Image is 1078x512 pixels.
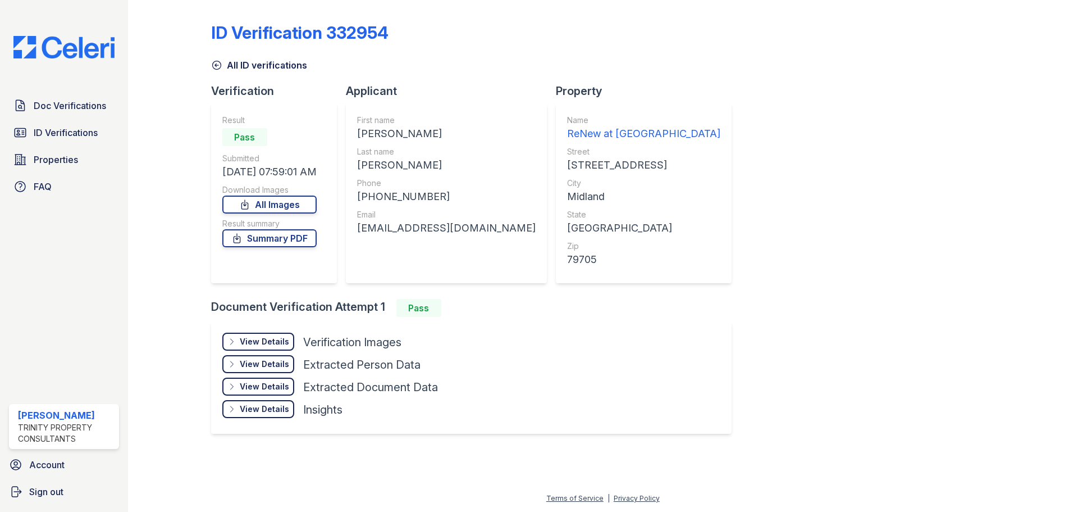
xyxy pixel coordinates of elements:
[357,115,536,126] div: First name
[222,164,317,180] div: [DATE] 07:59:01 AM
[4,454,124,476] a: Account
[567,178,720,189] div: City
[346,83,556,99] div: Applicant
[567,189,720,205] div: Midland
[303,402,342,418] div: Insights
[567,220,720,236] div: [GEOGRAPHIC_DATA]
[240,336,289,347] div: View Details
[211,299,741,317] div: Document Verification Attempt 1
[222,184,317,196] div: Download Images
[303,334,401,350] div: Verification Images
[567,241,720,252] div: Zip
[222,153,317,164] div: Submitted
[222,218,317,229] div: Result summary
[34,180,52,193] span: FAQ
[240,404,289,415] div: View Details
[567,252,720,268] div: 79705
[211,22,389,43] div: ID Verification 332954
[357,157,536,173] div: [PERSON_NAME]
[607,494,610,502] div: |
[303,379,438,395] div: Extracted Document Data
[222,115,317,126] div: Result
[556,83,741,99] div: Property
[18,422,115,445] div: Trinity Property Consultants
[211,83,346,99] div: Verification
[18,409,115,422] div: [PERSON_NAME]
[567,115,720,126] div: Name
[4,36,124,58] img: CE_Logo_Blue-a8612792a0a2168367f1c8372b55b34899dd931a85d93a1a3d3e32e68fde9ad4.png
[357,189,536,205] div: [PHONE_NUMBER]
[567,146,720,157] div: Street
[303,357,421,373] div: Extracted Person Data
[29,485,63,499] span: Sign out
[240,359,289,370] div: View Details
[9,148,119,171] a: Properties
[34,153,78,166] span: Properties
[4,481,124,503] a: Sign out
[222,229,317,247] a: Summary PDF
[546,494,604,502] a: Terms of Service
[357,126,536,142] div: [PERSON_NAME]
[614,494,660,502] a: Privacy Policy
[9,121,119,144] a: ID Verifications
[34,126,98,139] span: ID Verifications
[29,458,65,472] span: Account
[240,381,289,392] div: View Details
[357,220,536,236] div: [EMAIL_ADDRESS][DOMAIN_NAME]
[396,299,441,317] div: Pass
[211,58,307,72] a: All ID verifications
[357,178,536,189] div: Phone
[9,175,119,198] a: FAQ
[34,99,106,112] span: Doc Verifications
[222,196,317,214] a: All Images
[567,209,720,220] div: State
[357,209,536,220] div: Email
[357,146,536,157] div: Last name
[9,94,119,117] a: Doc Verifications
[567,126,720,142] div: ReNew at [GEOGRAPHIC_DATA]
[567,157,720,173] div: [STREET_ADDRESS]
[567,115,720,142] a: Name ReNew at [GEOGRAPHIC_DATA]
[222,128,267,146] div: Pass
